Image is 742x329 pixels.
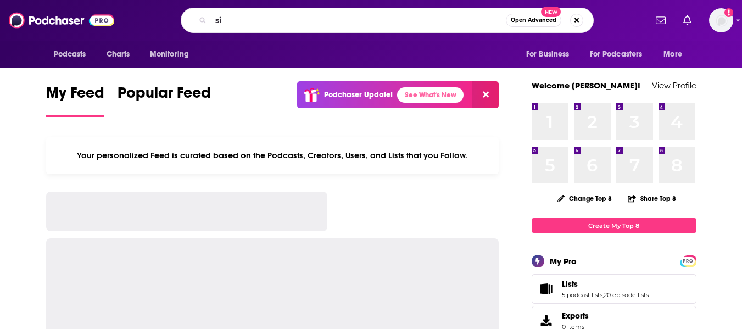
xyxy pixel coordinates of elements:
span: Lists [532,274,696,304]
a: My Feed [46,83,104,117]
a: 20 episode lists [604,291,649,299]
span: Popular Feed [118,83,211,109]
img: User Profile [709,8,733,32]
button: open menu [583,44,659,65]
span: Exports [562,311,589,321]
button: Change Top 8 [551,192,619,205]
span: Lists [562,279,578,289]
button: Show profile menu [709,8,733,32]
button: open menu [518,44,583,65]
span: New [541,7,561,17]
span: My Feed [46,83,104,109]
span: Charts [107,47,130,62]
a: View Profile [652,80,696,91]
a: 5 podcast lists [562,291,602,299]
button: Share Top 8 [627,188,677,209]
span: PRO [682,257,695,265]
a: Charts [99,44,137,65]
svg: Add a profile image [724,8,733,17]
a: Show notifications dropdown [651,11,670,30]
span: , [602,291,604,299]
a: PRO [682,256,695,265]
a: See What's New [397,87,464,103]
a: Show notifications dropdown [679,11,696,30]
a: Create My Top 8 [532,218,696,233]
button: Open AdvancedNew [506,14,561,27]
a: Welcome [PERSON_NAME]! [532,80,640,91]
button: open menu [656,44,696,65]
span: For Podcasters [590,47,643,62]
span: Logged in as KaitlynEsposito [709,8,733,32]
input: Search podcasts, credits, & more... [211,12,506,29]
button: open menu [46,44,101,65]
img: Podchaser - Follow, Share and Rate Podcasts [9,10,114,31]
div: My Pro [550,256,577,266]
div: Your personalized Feed is curated based on the Podcasts, Creators, Users, and Lists that you Follow. [46,137,499,174]
span: Exports [535,313,557,328]
span: Podcasts [54,47,86,62]
a: Lists [562,279,649,289]
p: Podchaser Update! [324,90,393,99]
a: Lists [535,281,557,297]
span: Monitoring [150,47,189,62]
button: open menu [142,44,203,65]
a: Popular Feed [118,83,211,117]
span: For Business [526,47,570,62]
div: Search podcasts, credits, & more... [181,8,594,33]
span: Open Advanced [511,18,556,23]
span: More [663,47,682,62]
